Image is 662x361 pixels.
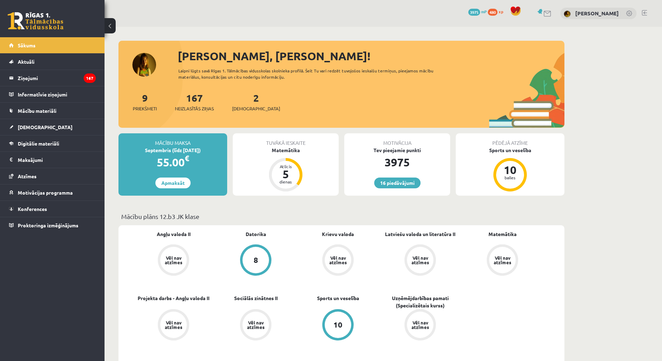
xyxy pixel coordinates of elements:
a: Informatīvie ziņojumi [9,86,96,102]
div: Septembris (līdz [DATE]) [118,147,227,154]
legend: Informatīvie ziņojumi [18,86,96,102]
div: 3975 [344,154,450,171]
a: Atzīmes [9,168,96,184]
a: Sports un veselība [317,295,359,302]
div: Motivācija [344,133,450,147]
div: [PERSON_NAME], [PERSON_NAME]! [178,48,564,64]
div: Vēl nav atzīmes [493,256,512,265]
div: 10 [333,321,342,329]
div: 5 [275,168,296,180]
div: dienas [275,180,296,184]
span: xp [499,9,503,14]
span: Priekšmeti [133,105,157,112]
a: Maksājumi [9,152,96,168]
span: Aktuāli [18,58,34,65]
a: 480 xp [488,9,507,14]
div: Vēl nav atzīmes [410,320,430,329]
a: 9Priekšmeti [133,92,157,112]
a: 3975 mP [468,9,487,14]
a: Sports un veselība 10 balles [456,147,564,193]
span: Digitālie materiāli [18,140,59,147]
a: 2[DEMOGRAPHIC_DATA] [232,92,280,112]
span: [DEMOGRAPHIC_DATA] [18,124,72,130]
a: Digitālie materiāli [9,135,96,151]
div: Vēl nav atzīmes [164,320,183,329]
div: Tuvākā ieskaite [233,133,339,147]
a: Vēl nav atzīmes [132,244,215,277]
a: 10 [297,309,379,342]
span: 3975 [468,9,480,16]
p: Mācību plāns 12.b3 JK klase [121,212,562,221]
a: Rīgas 1. Tālmācības vidusskola [8,12,63,30]
div: 10 [500,164,521,175]
a: [DEMOGRAPHIC_DATA] [9,119,96,135]
a: Projekta darbs - Angļu valoda II [138,295,209,302]
a: 16 piedāvājumi [374,178,421,188]
legend: Maksājumi [18,152,96,168]
div: Vēl nav atzīmes [410,256,430,265]
a: Mācību materiāli [9,103,96,119]
div: Mācību maksa [118,133,227,147]
legend: Ziņojumi [18,70,96,86]
a: Ziņojumi167 [9,70,96,86]
a: Vēl nav atzīmes [379,309,461,342]
a: Vēl nav atzīmes [461,244,544,277]
span: [DEMOGRAPHIC_DATA] [232,105,280,112]
div: Atlicis [275,164,296,168]
a: Sākums [9,37,96,53]
div: Pēdējā atzīme [456,133,564,147]
span: Konferences [18,206,47,212]
a: Latviešu valoda un literatūra II [385,230,455,238]
span: Sākums [18,42,36,48]
a: Motivācijas programma [9,185,96,201]
i: 167 [84,73,96,83]
span: Atzīmes [18,173,37,179]
a: Datorika [246,230,266,238]
a: 167Neizlasītās ziņas [175,92,214,112]
div: Vēl nav atzīmes [164,256,183,265]
div: Tev pieejamie punkti [344,147,450,154]
div: Laipni lūgts savā Rīgas 1. Tālmācības vidusskolas skolnieka profilā. Šeit Tu vari redzēt tuvojošo... [178,68,446,80]
span: € [185,153,189,163]
a: Apmaksāt [155,178,191,188]
a: Vēl nav atzīmes [132,309,215,342]
span: mP [481,9,487,14]
img: Loreta Zajaca [564,10,571,17]
div: Sports un veselība [456,147,564,154]
div: Vēl nav atzīmes [328,256,348,265]
a: Proktoringa izmēģinājums [9,217,96,233]
span: Proktoringa izmēģinājums [18,222,78,228]
a: Matemātika Atlicis 5 dienas [233,147,339,193]
span: 480 [488,9,498,16]
a: 8 [215,244,297,277]
a: Matemātika [488,230,517,238]
div: Matemātika [233,147,339,154]
a: Sociālās zinātnes II [234,295,278,302]
div: 8 [254,256,258,264]
a: Angļu valoda II [157,230,191,238]
div: 55.00 [118,154,227,171]
span: Mācību materiāli [18,108,56,114]
div: Vēl nav atzīmes [246,320,265,329]
span: Neizlasītās ziņas [175,105,214,112]
a: Vēl nav atzīmes [215,309,297,342]
a: Vēl nav atzīmes [297,244,379,277]
a: Aktuāli [9,54,96,70]
a: Konferences [9,201,96,217]
a: [PERSON_NAME] [575,10,619,17]
a: Uzņēmējdarbības pamati (Specializētais kurss) [379,295,461,309]
span: Motivācijas programma [18,189,73,196]
a: Krievu valoda [322,230,354,238]
div: balles [500,175,521,180]
a: Vēl nav atzīmes [379,244,461,277]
